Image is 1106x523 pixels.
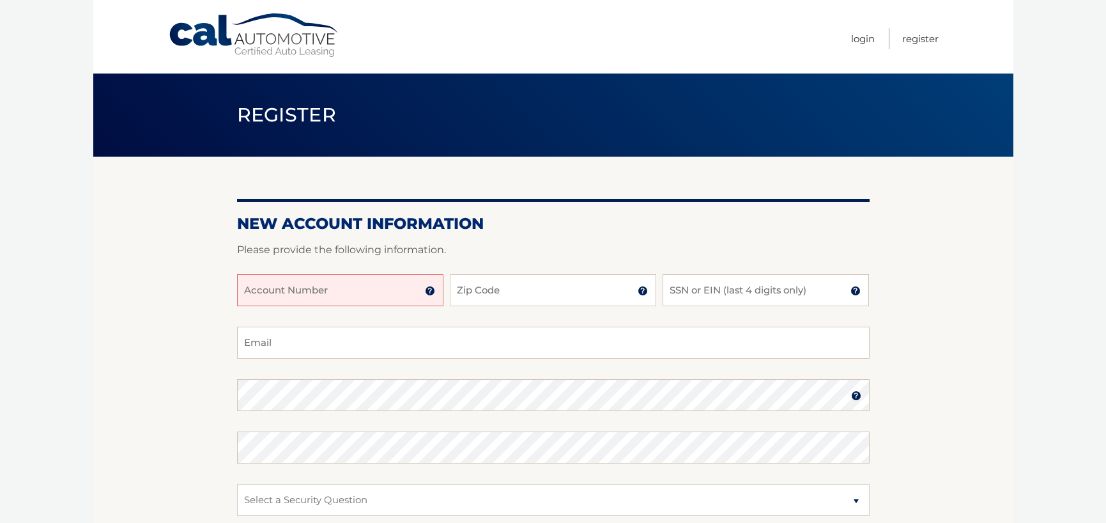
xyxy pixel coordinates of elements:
[425,286,435,296] img: tooltip.svg
[168,13,341,58] a: Cal Automotive
[851,391,861,401] img: tooltip.svg
[237,327,870,359] input: Email
[663,274,869,306] input: SSN or EIN (last 4 digits only)
[237,214,870,233] h2: New Account Information
[450,274,656,306] input: Zip Code
[902,28,939,49] a: Register
[638,286,648,296] img: tooltip.svg
[851,28,875,49] a: Login
[237,274,443,306] input: Account Number
[850,286,861,296] img: tooltip.svg
[237,241,870,259] p: Please provide the following information.
[237,103,337,127] span: Register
